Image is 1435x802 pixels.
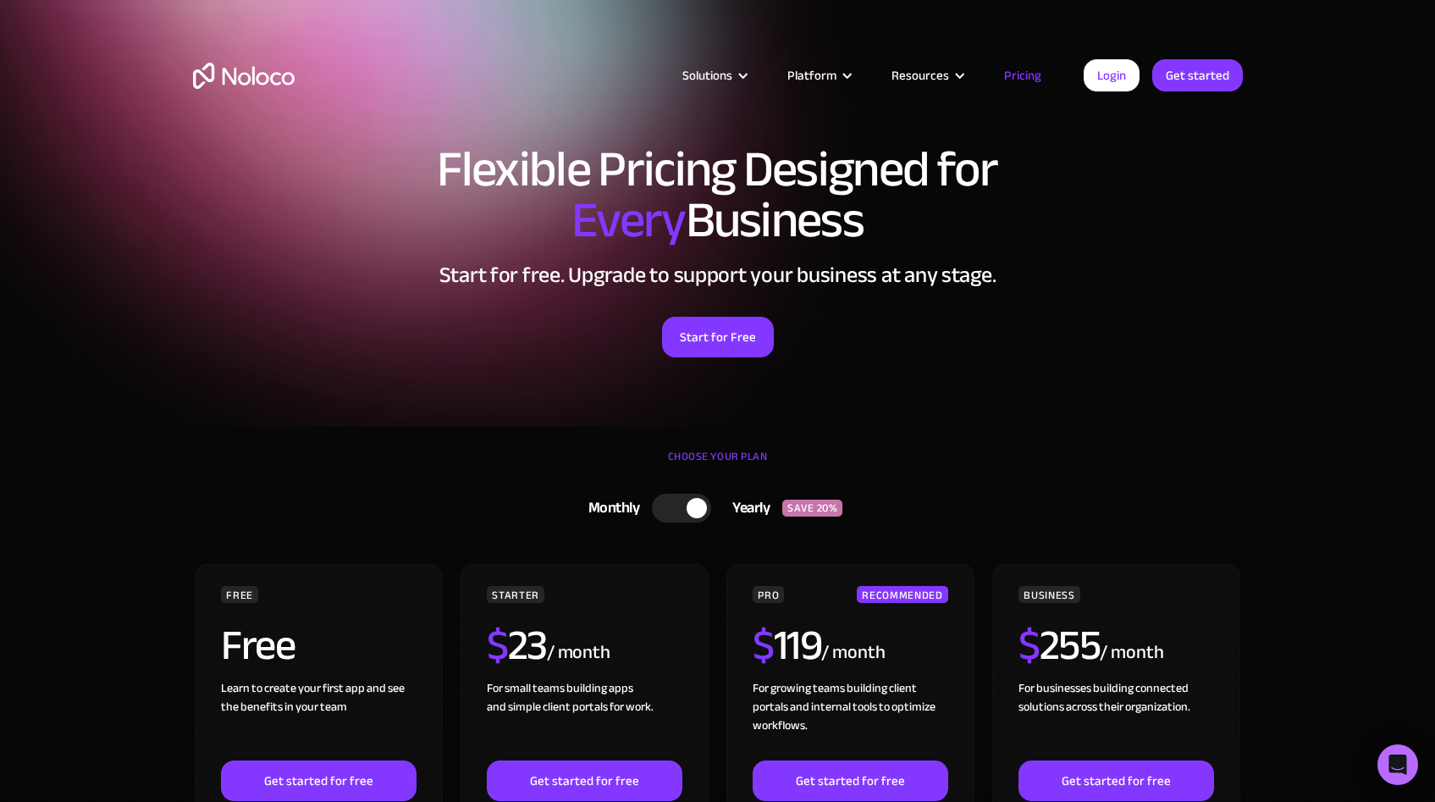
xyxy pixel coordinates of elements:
div: Open Intercom Messenger [1377,744,1418,785]
div: BUSINESS [1018,586,1079,603]
div: SAVE 20% [782,500,842,517]
h2: 119 [753,624,821,666]
div: Monthly [567,495,653,521]
div: / month [821,639,885,666]
div: Solutions [661,64,766,86]
span: $ [487,606,508,685]
div: Resources [870,64,983,86]
a: Start for Free [662,317,774,357]
a: Get started [1152,59,1243,91]
span: $ [753,606,774,685]
div: For small teams building apps and simple client portals for work. ‍ [487,679,682,761]
a: Login [1084,59,1140,91]
div: For businesses building connected solutions across their organization. ‍ [1018,679,1213,761]
h1: Flexible Pricing Designed for Business [193,144,1243,246]
div: CHOOSE YOUR PLAN [193,444,1243,486]
span: $ [1018,606,1040,685]
a: Get started for free [221,761,416,801]
div: / month [1100,639,1163,666]
div: Yearly [711,495,782,521]
div: Platform [766,64,870,86]
div: FREE [221,586,258,603]
div: Solutions [682,64,732,86]
div: / month [547,639,610,666]
div: Platform [787,64,836,86]
a: Get started for free [487,761,682,801]
a: Get started for free [1018,761,1213,801]
div: PRO [753,586,784,603]
a: Pricing [983,64,1062,86]
a: Get started for free [753,761,947,801]
div: RECOMMENDED [857,586,947,603]
a: home [193,63,295,89]
h2: 23 [487,624,547,666]
div: STARTER [487,586,544,603]
div: For growing teams building client portals and internal tools to optimize workflows. [753,679,947,761]
h2: Free [221,624,295,666]
div: Resources [891,64,949,86]
div: Learn to create your first app and see the benefits in your team ‍ [221,679,416,761]
span: Every [571,173,686,268]
h2: 255 [1018,624,1100,666]
h2: Start for free. Upgrade to support your business at any stage. [193,263,1243,288]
